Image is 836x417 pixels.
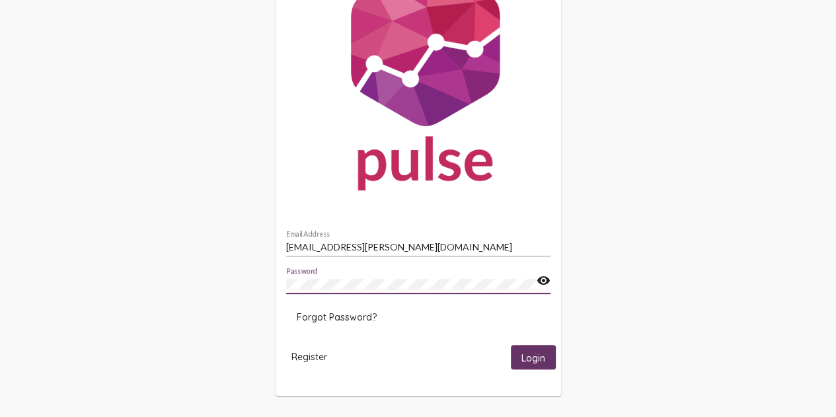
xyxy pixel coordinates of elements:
span: Login [521,352,545,363]
span: Register [291,351,327,363]
button: Forgot Password? [286,305,387,329]
mat-icon: visibility [537,273,551,289]
button: Login [511,345,556,369]
span: Forgot Password? [297,311,377,323]
button: Register [281,345,338,369]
